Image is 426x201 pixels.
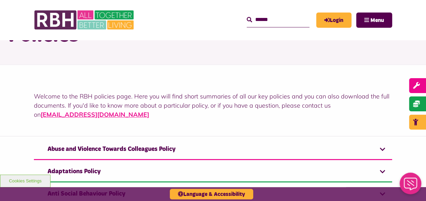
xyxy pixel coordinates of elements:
[247,13,309,27] input: Search
[316,13,351,28] a: MyRBH
[395,171,426,201] iframe: Netcall Web Assistant for live chat
[34,92,392,119] p: Welcome to the RBH policies page. Here you will find short summaries of all our key policies and ...
[34,139,392,160] a: Abuse and Violence Towards Colleagues Policy
[41,111,149,118] a: [EMAIL_ADDRESS][DOMAIN_NAME]
[34,7,136,33] img: RBH
[34,162,392,182] a: Adaptations Policy
[356,13,392,28] button: Navigation
[370,18,384,23] span: Menu
[170,189,253,199] button: Language & Accessibility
